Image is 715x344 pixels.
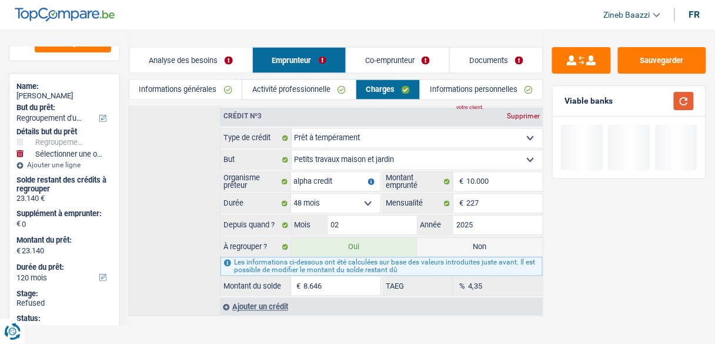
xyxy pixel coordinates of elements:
div: Crédit nº3 [220,113,265,120]
span: € [16,246,21,256]
input: MM [328,216,417,235]
label: Mensualité [383,194,453,213]
div: Status: [16,314,112,323]
div: Les informations ci-dessous ont été calculées sur base des valeurs introduites juste avant. Il es... [220,257,543,276]
div: Détails but du prêt [16,127,112,137]
span: € [16,219,21,229]
input: AAAA [453,216,543,235]
label: Depuis quand ? [220,216,292,235]
div: fr [689,9,700,20]
span: € [453,194,466,213]
div: [PERSON_NAME] [16,91,112,101]
img: TopCompare Logo [15,8,115,22]
span: % [453,277,468,296]
div: Refused [16,299,112,308]
label: Type de crédit [220,129,292,148]
a: Informations personnelles [420,80,543,100]
label: Durée du prêt: [16,263,110,272]
label: Oui [292,238,417,257]
div: Viable banks [564,96,613,106]
span: € [291,277,304,296]
label: Montant du solde [220,277,290,296]
label: Non [417,238,543,257]
a: Emprunteur [253,48,346,73]
label: Mois [292,216,328,235]
label: Durée [220,194,290,213]
label: Montant du prêt: [16,236,110,245]
label: But du prêt: [16,103,110,113]
div: Name: [16,82,112,91]
div: open [16,323,112,332]
a: Documents [450,48,543,73]
a: Zineb Baazzi [594,5,660,25]
div: Supprimer [504,113,543,120]
div: Stage: [16,289,112,299]
a: Activité professionnelle [242,80,355,100]
label: Organisme prêteur [220,173,290,191]
label: TAEG [383,277,453,296]
a: Co-emprunteur [346,48,450,73]
label: À regrouper ? [220,238,292,257]
div: Ajouter un crédit [220,298,543,316]
div: 23.140 € [16,194,112,203]
label: Supplément à emprunter: [16,209,110,219]
label: But [220,151,292,170]
a: Analyse des besoins [129,48,252,73]
div: Solde restant des crédits à regrouper [16,176,112,194]
a: Informations générales [129,80,242,100]
span: Zineb Baazzi [604,10,650,20]
a: Charges [356,80,420,100]
button: Sauvegarder [618,47,706,74]
label: Montant emprunté [383,173,453,191]
label: Année [417,216,453,235]
span: € [453,173,466,191]
div: Ajouter une ligne [16,161,112,169]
